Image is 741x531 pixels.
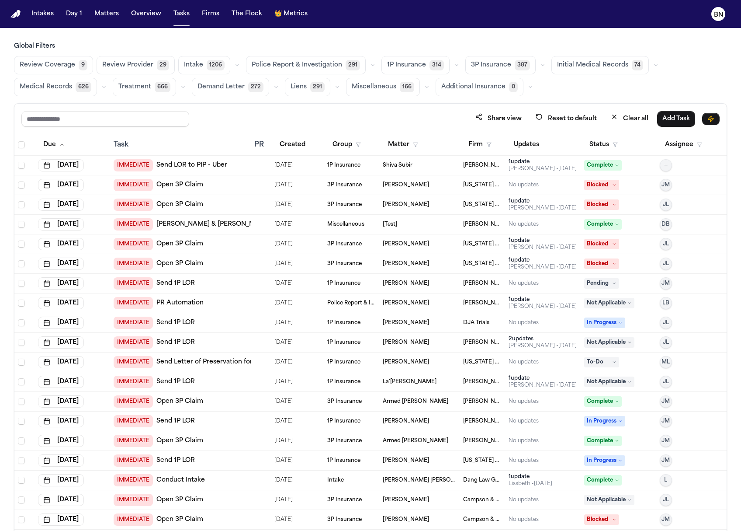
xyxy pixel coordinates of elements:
[76,82,91,92] span: 626
[387,61,426,70] span: 1P Insurance
[441,83,506,91] span: Additional Insurance
[470,111,527,127] button: Share view
[248,82,263,92] span: 272
[178,56,230,74] button: Intake1206
[184,61,203,70] span: Intake
[79,60,87,70] span: 9
[10,10,21,18] a: Home
[102,61,153,70] span: Review Provider
[515,60,530,70] span: 387
[97,56,175,74] button: Review Provider29
[530,111,602,127] button: Reset to default
[157,60,169,70] span: 29
[429,60,444,70] span: 314
[352,83,396,91] span: Miscellaneous
[246,56,366,74] button: Police Report & Investigation291
[509,82,518,92] span: 0
[557,61,628,70] span: Initial Medical Records
[310,82,325,92] span: 291
[170,6,193,22] button: Tasks
[381,56,450,74] button: 1P Insurance314
[400,82,414,92] span: 166
[91,6,122,22] button: Matters
[14,56,93,74] button: Review Coverage9
[228,6,266,22] button: The Flock
[606,111,654,127] button: Clear all
[471,61,511,70] span: 3P Insurance
[197,83,245,91] span: Demand Letter
[252,61,342,70] span: Police Report & Investigation
[20,61,75,70] span: Review Coverage
[271,6,311,22] button: crownMetrics
[192,78,269,96] button: Demand Letter272
[14,42,727,51] h3: Global Filters
[346,78,420,96] button: Miscellaneous166
[702,113,720,125] button: Immediate Task
[62,6,86,22] button: Day 1
[632,60,643,70] span: 74
[436,78,523,96] button: Additional Insurance0
[128,6,165,22] button: Overview
[346,60,360,70] span: 291
[14,78,97,96] button: Medical Records626
[20,83,72,91] span: Medical Records
[118,83,151,91] span: Treatment
[155,82,170,92] span: 666
[207,60,225,70] span: 1206
[198,6,223,22] button: Firms
[657,111,695,127] button: Add Task
[291,83,307,91] span: Liens
[551,56,649,74] button: Initial Medical Records74
[28,6,57,22] button: Intakes
[10,10,21,18] img: Finch Logo
[285,78,330,96] button: Liens291
[113,78,176,96] button: Treatment666
[465,56,536,74] button: 3P Insurance387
